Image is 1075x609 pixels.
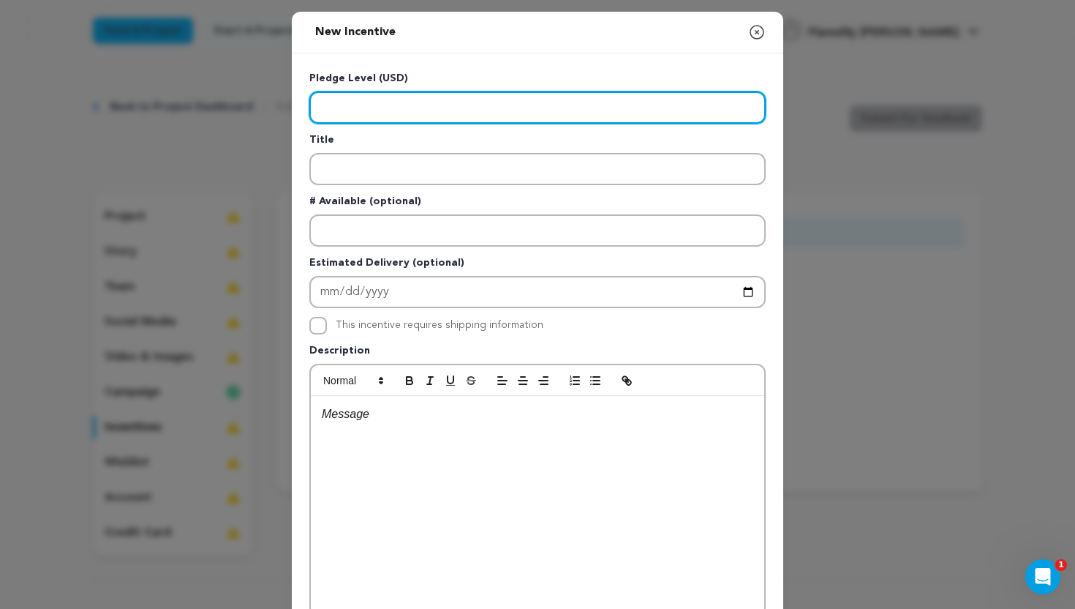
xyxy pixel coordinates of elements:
p: # Available (optional) [309,194,766,214]
input: Enter title [309,153,766,185]
input: Enter Estimated Delivery [309,276,766,308]
input: Enter number available [309,214,766,247]
h2: New Incentive [309,18,401,47]
p: Pledge Level (USD) [309,71,766,91]
p: Title [309,132,766,153]
iframe: Intercom live chat [1025,559,1060,594]
p: Estimated Delivery (optional) [309,255,766,276]
label: This incentive requires shipping information [336,320,543,330]
p: Description [309,343,766,364]
input: Enter level [309,91,766,124]
span: 1 [1055,559,1067,571]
